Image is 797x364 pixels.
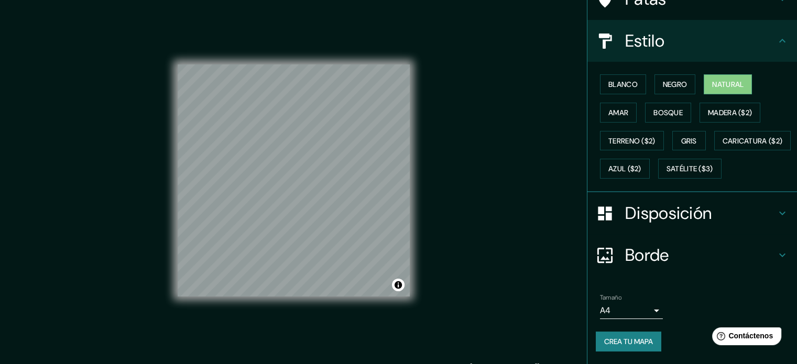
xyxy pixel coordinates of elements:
[178,64,410,296] canvas: Mapa
[600,305,610,316] font: A4
[600,74,646,94] button: Blanco
[700,103,760,123] button: Madera ($2)
[708,108,752,117] font: Madera ($2)
[392,279,405,291] button: Activar o desactivar atribución
[625,30,664,52] font: Estilo
[608,164,641,174] font: Azul ($2)
[587,192,797,234] div: Disposición
[600,103,637,123] button: Amar
[600,293,621,302] font: Tamaño
[723,136,783,146] font: Caricatura ($2)
[712,80,744,89] font: Natural
[704,323,785,352] iframe: Lanzador de widgets de ayuda
[681,136,697,146] font: Gris
[625,244,669,266] font: Borde
[608,80,638,89] font: Blanco
[654,74,696,94] button: Negro
[667,164,713,174] font: Satélite ($3)
[645,103,691,123] button: Bosque
[658,159,722,179] button: Satélite ($3)
[587,20,797,62] div: Estilo
[608,136,656,146] font: Terreno ($2)
[704,74,752,94] button: Natural
[600,159,650,179] button: Azul ($2)
[600,131,664,151] button: Terreno ($2)
[672,131,706,151] button: Gris
[625,202,712,224] font: Disposición
[714,131,791,151] button: Caricatura ($2)
[587,234,797,276] div: Borde
[663,80,687,89] font: Negro
[600,302,663,319] div: A4
[596,332,661,351] button: Crea tu mapa
[604,337,653,346] font: Crea tu mapa
[653,108,683,117] font: Bosque
[608,108,628,117] font: Amar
